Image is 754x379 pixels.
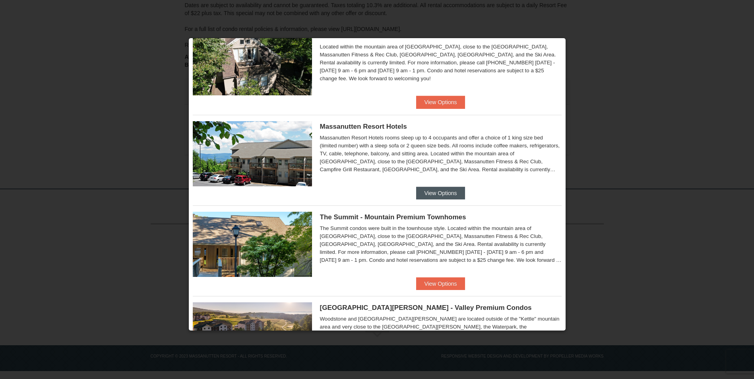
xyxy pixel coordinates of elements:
span: Massanutten Resort Hotels [320,123,407,130]
img: 19219019-2-e70bf45f.jpg [193,30,312,95]
div: Located within the mountain area of [GEOGRAPHIC_DATA], close to the [GEOGRAPHIC_DATA], Massanutte... [320,43,562,83]
div: The Summit condos were built in the townhouse style. Located within the mountain area of [GEOGRAP... [320,224,562,264]
img: 19219041-4-ec11c166.jpg [193,302,312,367]
img: 19219026-1-e3b4ac8e.jpg [193,121,312,186]
span: [GEOGRAPHIC_DATA][PERSON_NAME] - Valley Premium Condos [320,304,532,311]
img: 19219034-1-0eee7e00.jpg [193,212,312,277]
div: Massanutten Resort Hotels rooms sleep up to 4 occupants and offer a choice of 1 king size bed (li... [320,134,562,174]
button: View Options [416,277,465,290]
button: View Options [416,96,465,108]
button: View Options [416,187,465,199]
div: Woodstone and [GEOGRAPHIC_DATA][PERSON_NAME] are located outside of the "Kettle" mountain area an... [320,315,562,355]
span: The Summit - Mountain Premium Townhomes [320,213,466,221]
